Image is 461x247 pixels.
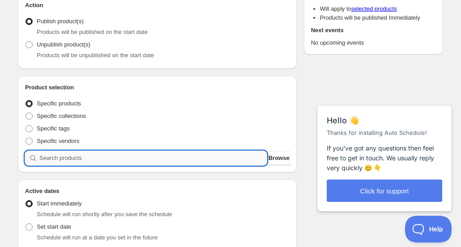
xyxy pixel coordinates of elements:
span: Products will be unpublished on the start date [37,52,154,59]
span: Specific vendors [37,138,79,144]
span: Schedule will run shortly after you save the schedule [37,211,172,218]
span: Publish product(s) [37,18,84,25]
h2: Active dates [25,187,290,196]
button: Browse [269,151,290,165]
span: Unpublish product(s) [37,41,90,48]
span: Specific tags [37,125,70,132]
span: Set start date [37,223,71,230]
h2: Next events [311,26,436,35]
iframe: Help Scout Beacon - Open [405,216,452,243]
span: Browse [269,154,290,163]
span: Specific collections [37,113,86,119]
span: Specific products [37,100,81,107]
input: Search products [39,151,267,165]
h2: Product selection [25,83,290,92]
li: Products will be published Immediately [320,13,436,22]
span: Start immediately [37,200,81,207]
span: Products will be published on the start date [37,29,148,35]
span: Schedule will run at a date you set in the future [37,234,158,241]
h2: Action [25,1,290,10]
iframe: Help Scout Beacon - Messages and Notifications [313,83,457,216]
a: selected products [351,5,397,12]
p: No upcoming events [311,38,436,47]
li: Will apply to [320,4,436,13]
